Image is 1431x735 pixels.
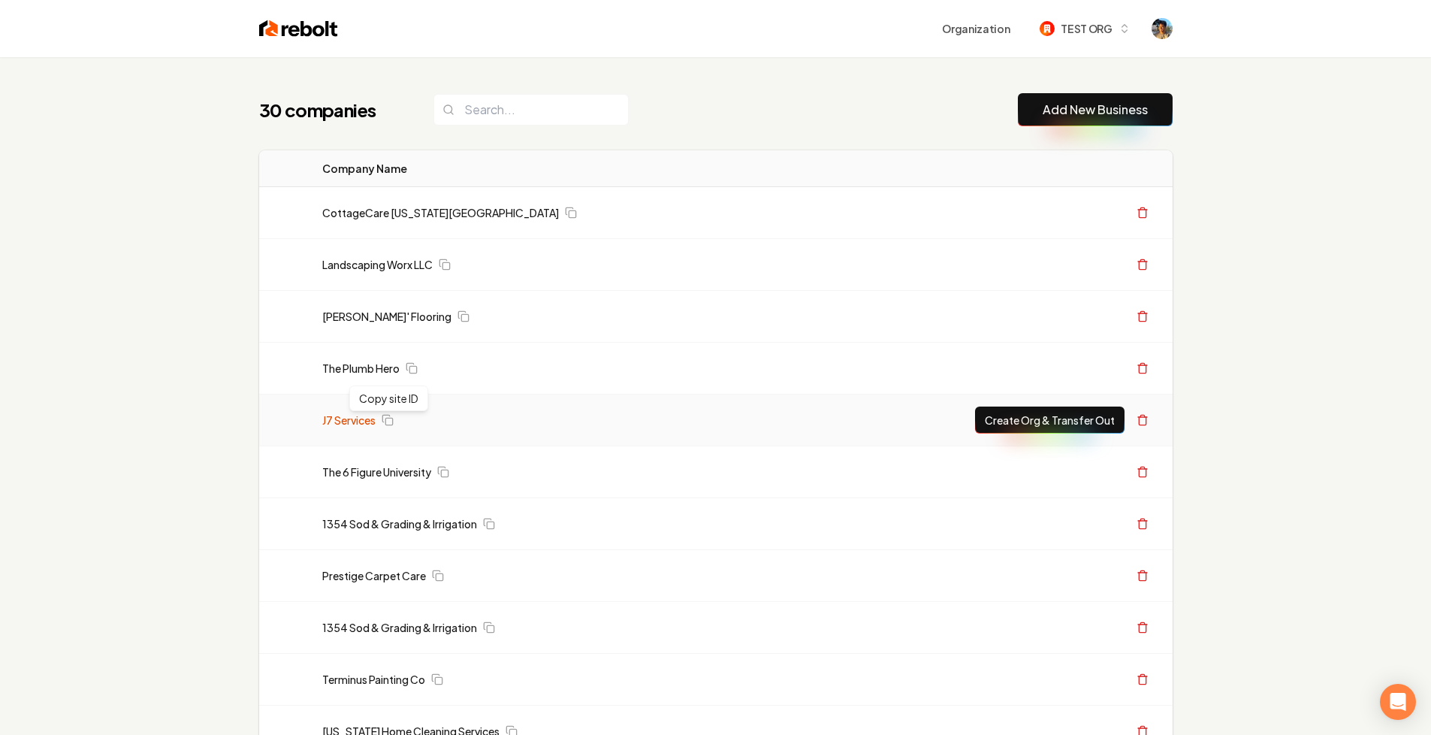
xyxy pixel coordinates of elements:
[322,672,425,687] a: Terminus Painting Co
[322,620,477,635] a: 1354 Sod & Grading & Irrigation
[933,15,1019,42] button: Organization
[259,18,338,39] img: Rebolt Logo
[1152,18,1173,39] img: Aditya Nair
[1040,21,1055,36] img: TEST ORG
[975,407,1125,434] button: Create Org & Transfer Out
[322,309,451,324] a: [PERSON_NAME]' Flooring
[310,150,811,187] th: Company Name
[433,94,629,126] input: Search...
[322,516,477,531] a: 1354 Sod & Grading & Irrigation
[1043,101,1148,119] a: Add New Business
[1018,93,1173,126] button: Add New Business
[1380,684,1416,720] div: Open Intercom Messenger
[1152,18,1173,39] button: Open user button
[322,413,376,428] a: J7 Services
[359,391,418,406] p: Copy site ID
[259,98,403,122] h1: 30 companies
[322,464,431,479] a: The 6 Figure University
[322,205,559,220] a: CottageCare [US_STATE][GEOGRAPHIC_DATA]
[322,568,426,583] a: Prestige Carpet Care
[1061,21,1112,37] span: TEST ORG
[322,361,400,376] a: The Plumb Hero
[322,257,433,272] a: Landscaping Worx LLC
